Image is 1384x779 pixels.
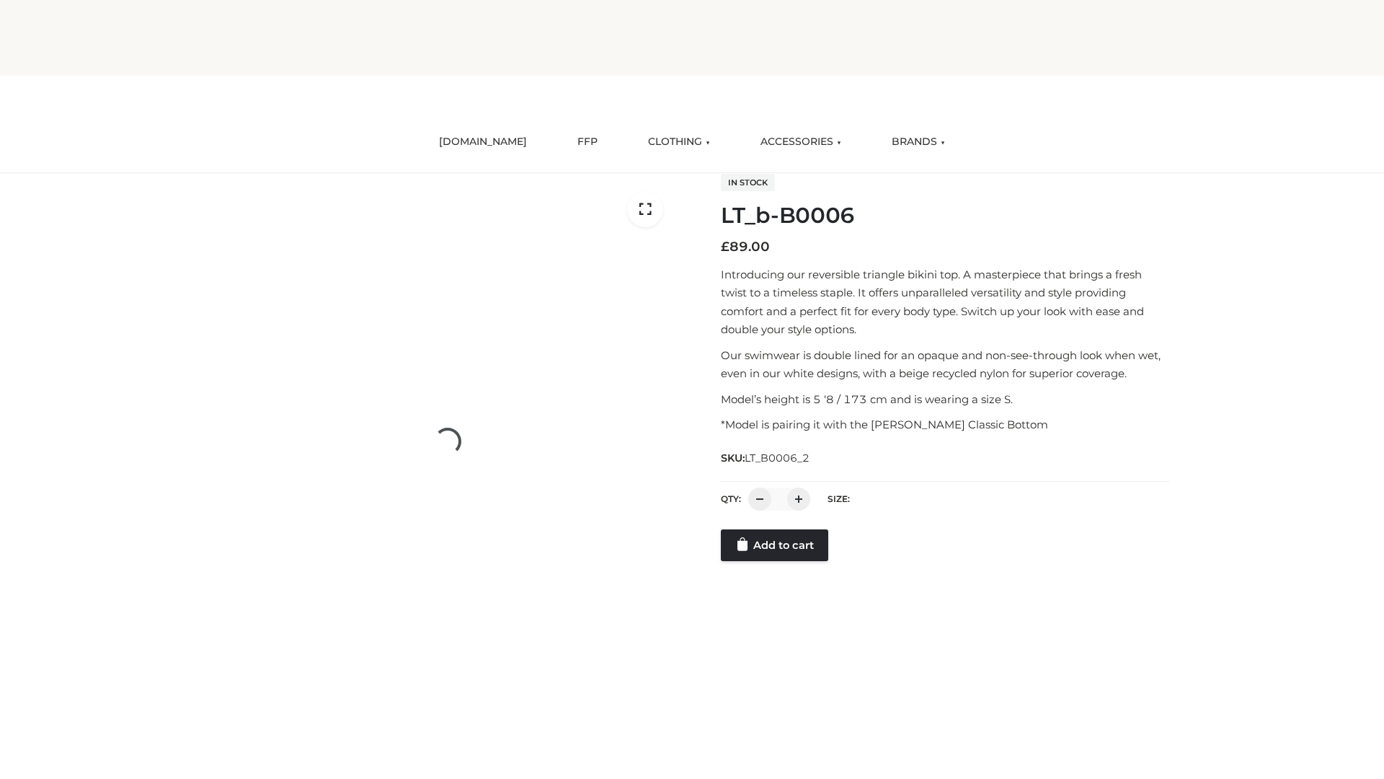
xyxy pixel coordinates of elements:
span: £ [721,239,729,255]
p: *Model is pairing it with the [PERSON_NAME] Classic Bottom [721,415,1170,434]
span: In stock [721,174,775,191]
a: FFP [567,126,608,158]
a: ACCESSORIES [750,126,852,158]
label: QTY: [721,493,741,504]
span: LT_B0006_2 [745,452,809,465]
p: Model’s height is 5 ‘8 / 173 cm and is wearing a size S. [721,390,1170,409]
span: SKU: [721,449,811,467]
a: [DOMAIN_NAME] [428,126,538,158]
a: CLOTHING [637,126,721,158]
a: Add to cart [721,529,828,561]
h1: LT_b-B0006 [721,203,1170,229]
p: Introducing our reversible triangle bikini top. A masterpiece that brings a fresh twist to a time... [721,265,1170,339]
label: Size: [828,493,850,504]
bdi: 89.00 [721,239,770,255]
a: BRANDS [881,126,956,158]
p: Our swimwear is double lined for an opaque and non-see-through look when wet, even in our white d... [721,346,1170,383]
